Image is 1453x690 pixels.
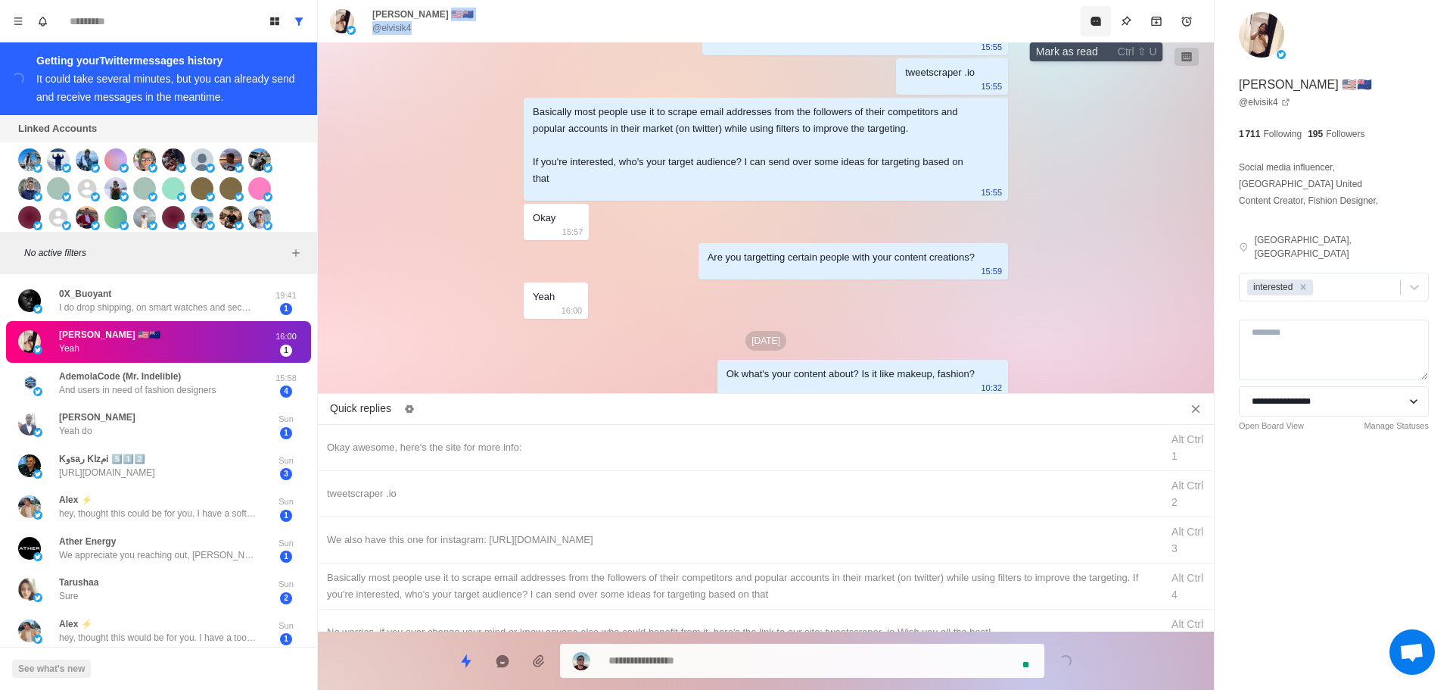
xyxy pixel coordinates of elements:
a: Open Board View [1239,420,1304,432]
p: 10:32 [981,379,1002,396]
img: picture [62,164,71,173]
img: picture [330,9,354,33]
button: Reply with AI [487,646,518,676]
div: Okay awesome, here's the site for more info: [327,439,1152,456]
p: hey, thought this would be for you. I have a tool that lets you reach thousands of potential clie... [59,631,256,645]
span: 1 [280,633,292,645]
p: hey, thought this could be for you. I have a software that lets you get in contact with thousands... [59,507,256,520]
p: [PERSON_NAME] 🇺🇲🇳🇿 [372,8,474,21]
img: picture [33,192,42,201]
span: 1 [280,303,292,315]
img: picture [33,470,42,479]
div: Basically most people use it to scrape email addresses from the followers of their competitors an... [327,570,1152,603]
img: picture [18,177,41,200]
img: picture [177,164,186,173]
span: 3 [280,468,292,480]
button: Notifications [30,9,54,33]
p: [PERSON_NAME] [59,411,135,424]
div: Alt Ctrl 4 [1171,570,1205,603]
p: Sun [267,620,305,632]
img: picture [219,177,242,200]
img: picture [18,495,41,518]
p: Kوsaر Kاzمi 5️⃣1️⃣2️⃣ [59,452,145,466]
img: picture [104,148,127,171]
div: Basically most people use it to scrape email addresses from the followers of their competitors an... [533,104,975,187]
p: Sun [267,413,305,426]
img: picture [235,164,244,173]
button: Edit quick replies [397,397,422,421]
p: [PERSON_NAME] 🇺🇲🇳🇿 [1239,76,1372,94]
span: 1 [280,427,292,439]
img: picture [120,192,129,201]
img: picture [18,330,41,353]
img: picture [62,192,71,201]
img: picture [91,221,100,230]
img: picture [18,372,41,395]
p: 19:41 [267,289,305,302]
img: picture [33,510,42,520]
div: Alt Ctrl 1 [1171,431,1205,464]
button: Add filters [287,244,305,262]
img: picture [148,164,157,173]
img: picture [33,221,42,230]
p: 15:59 [981,263,1002,279]
img: picture [1239,12,1284,58]
img: picture [18,148,41,171]
img: picture [18,289,41,312]
div: tweetscraper .io [905,64,975,81]
span: 4 [280,386,292,398]
div: Are you targetting certain people with your content creations? [708,249,975,266]
img: picture [18,413,41,436]
img: picture [18,620,41,642]
p: [PERSON_NAME] 🇺🇲🇳🇿 [59,328,160,342]
img: picture [133,177,156,200]
div: interested [1249,279,1295,295]
img: picture [177,221,186,230]
div: Okay [533,210,555,226]
button: Menu [6,9,30,33]
img: picture [263,221,272,230]
img: picture [191,206,213,229]
img: picture [91,164,100,173]
p: 15:55 [981,78,1002,95]
button: Pin [1111,6,1141,36]
p: [DATE] [745,331,786,351]
img: picture [263,164,272,173]
img: picture [104,206,127,229]
img: picture [133,206,156,229]
img: picture [104,177,127,200]
button: Send message [1050,646,1081,676]
div: It could take several minutes, but you can already send and receive messages in the meantime. [36,73,295,103]
img: picture [206,192,215,201]
p: Social media influencer, [GEOGRAPHIC_DATA] United Content Creator, Fishion Designer, [1239,159,1429,209]
img: picture [120,164,129,173]
img: picture [33,593,42,602]
p: Alex ⚡️ [59,617,92,631]
div: tweetscraper .io [327,485,1152,502]
p: Sun [267,495,305,508]
button: Show all conversations [287,9,311,33]
p: No active filters [24,246,287,260]
p: Quick replies [330,401,391,417]
img: picture [76,206,98,229]
p: 195 [1308,127,1323,141]
img: picture [120,221,129,230]
img: picture [248,206,271,229]
span: 1 [280,510,292,522]
span: 1 [280,345,292,357]
img: picture [347,26,356,35]
div: We also have this one for instagram: [URL][DOMAIN_NAME] [327,532,1152,548]
a: @elvisik4 [1239,95,1290,109]
button: See what's new [12,660,91,678]
img: picture [162,177,185,200]
button: Close quick replies [1184,397,1208,421]
p: [URL][DOMAIN_NAME] [59,466,155,479]
p: 16:00 [267,330,305,343]
p: Sun [267,454,305,467]
div: Ok what's your content about? Is it like makeup, fashion? [726,366,975,382]
img: picture [235,221,244,230]
div: Alt Ctrl 2 [1171,477,1205,510]
img: picture [76,148,98,171]
img: picture [263,192,272,201]
p: Alex ⚡️ [59,493,92,507]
